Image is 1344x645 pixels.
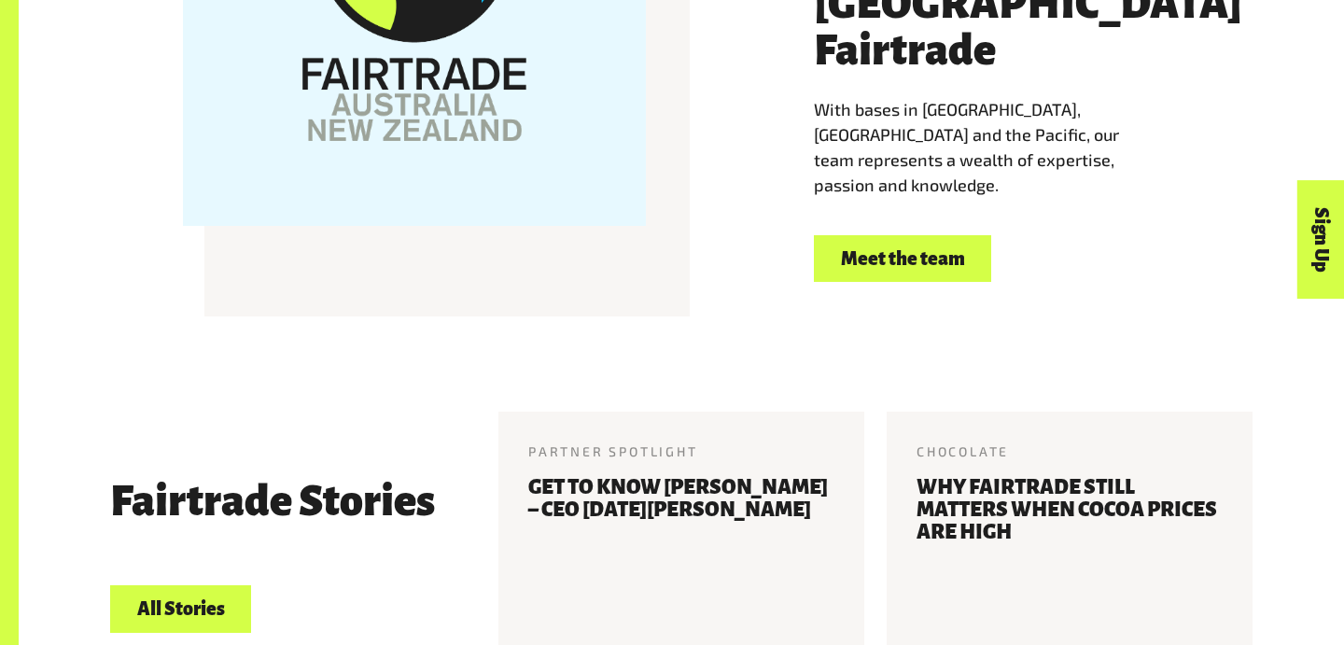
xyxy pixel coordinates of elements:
h3: Why Fairtrade still matters when cocoa prices are high [917,476,1223,633]
span: Chocolate [917,443,1009,459]
a: All Stories [110,585,251,633]
p: With bases in [GEOGRAPHIC_DATA], [GEOGRAPHIC_DATA] and the Pacific, our team represents a wealth ... [814,97,1180,198]
span: Partner Spotlight [528,443,698,459]
a: Meet the team [814,235,991,283]
h3: Fairtrade Stories [110,478,435,525]
h3: Get to know [PERSON_NAME] – CEO [DATE][PERSON_NAME] [528,476,834,633]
